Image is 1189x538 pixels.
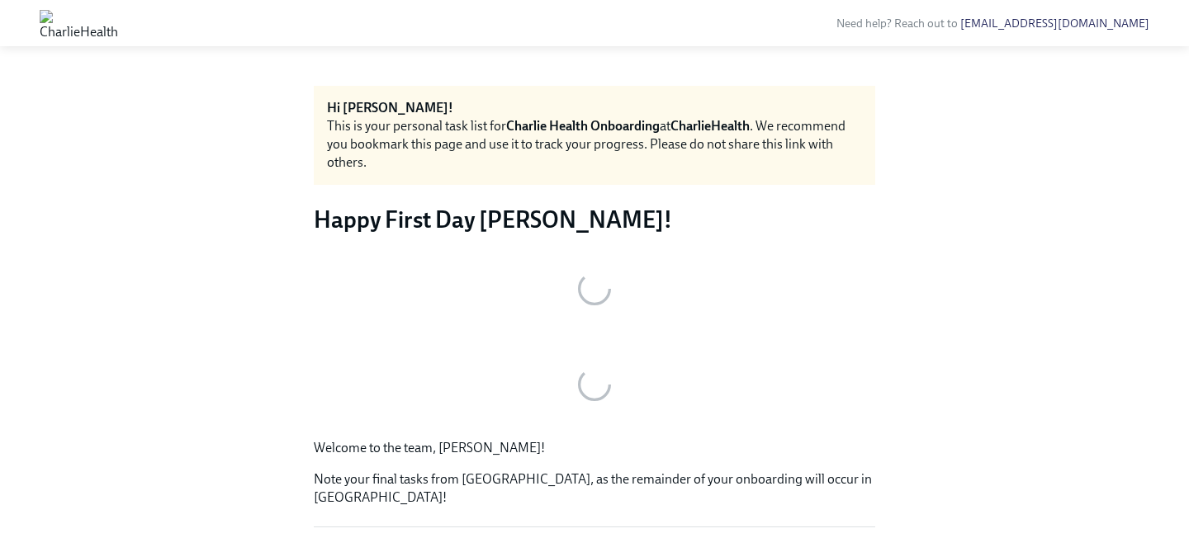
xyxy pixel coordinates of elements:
[960,17,1149,31] a: [EMAIL_ADDRESS][DOMAIN_NAME]
[314,205,875,234] h3: Happy First Day [PERSON_NAME]!
[314,248,875,330] button: Zoom image
[327,100,453,116] strong: Hi [PERSON_NAME]!
[314,470,875,507] p: Note your final tasks from [GEOGRAPHIC_DATA], as the remainder of your onboarding will occur in [...
[327,117,862,172] div: This is your personal task list for at . We recommend you bookmark this page and use it to track ...
[506,118,660,134] strong: Charlie Health Onboarding
[40,10,118,36] img: CharlieHealth
[314,439,875,457] p: Welcome to the team, [PERSON_NAME]!
[836,17,1149,31] span: Need help? Reach out to
[670,118,750,134] strong: CharlieHealth
[314,343,875,426] button: Zoom image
